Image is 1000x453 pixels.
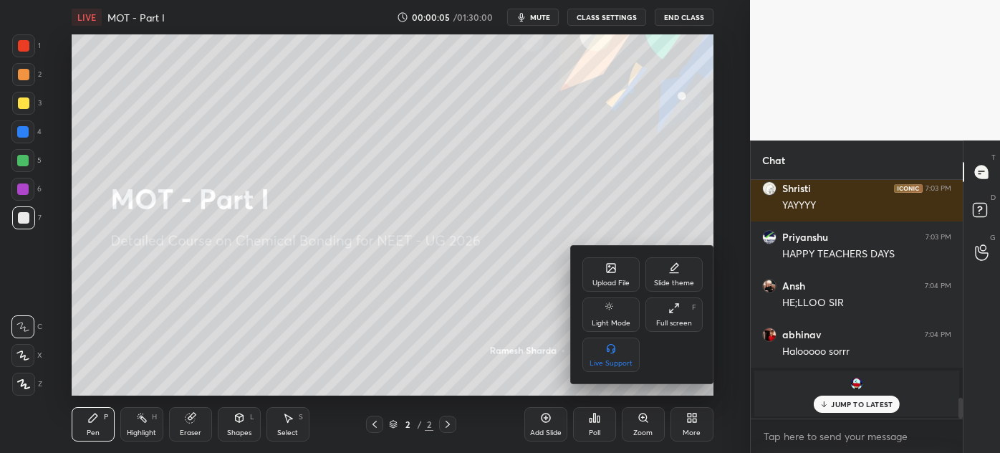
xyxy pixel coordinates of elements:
[692,304,696,311] div: F
[592,280,630,287] div: Upload File
[590,360,633,367] div: Live Support
[654,280,694,287] div: Slide theme
[592,320,630,327] div: Light Mode
[656,320,692,327] div: Full screen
